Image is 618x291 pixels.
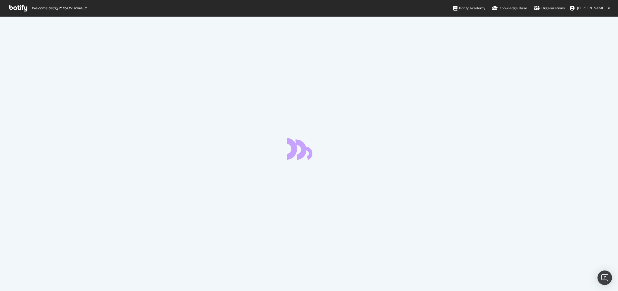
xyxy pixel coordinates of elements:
[492,5,527,11] div: Knowledge Base
[534,5,565,11] div: Organizations
[577,5,605,11] span: Angelique Fromentin
[453,5,485,11] div: Botify Academy
[32,6,86,11] span: Welcome back, [PERSON_NAME] !
[565,3,615,13] button: [PERSON_NAME]
[597,270,612,285] div: Open Intercom Messenger
[287,138,331,160] div: animation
